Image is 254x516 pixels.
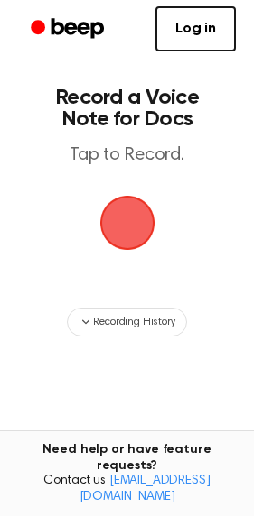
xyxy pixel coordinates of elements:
[80,475,211,503] a: [EMAIL_ADDRESS][DOMAIN_NAME]
[33,87,221,130] h1: Record a Voice Note for Docs
[100,196,155,250] img: Beep Logo
[11,474,243,505] span: Contact us
[33,144,221,167] p: Tap to Record.
[18,12,120,47] a: Beep
[93,314,174,330] span: Recording History
[155,6,236,51] a: Log in
[67,308,186,336] button: Recording History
